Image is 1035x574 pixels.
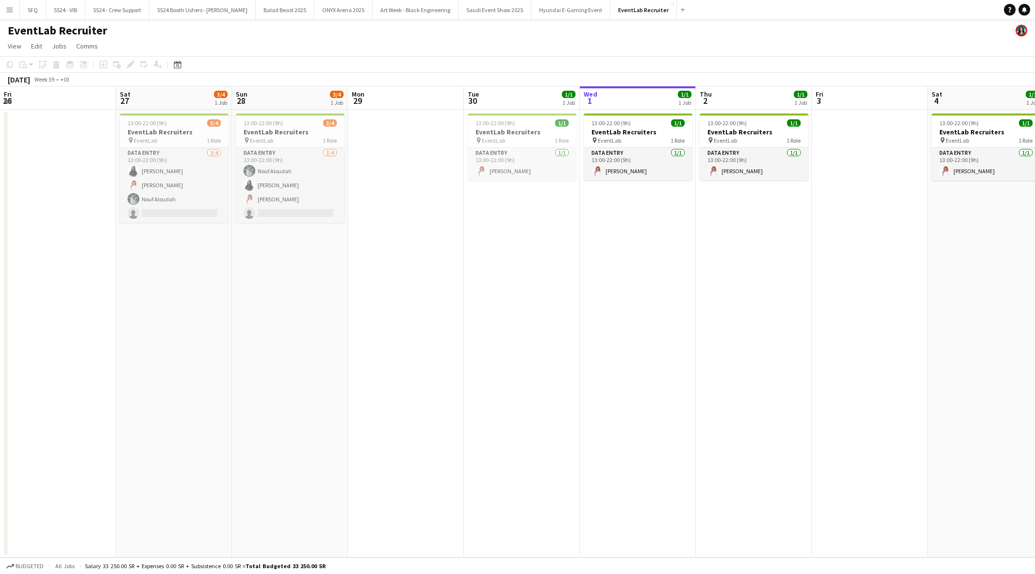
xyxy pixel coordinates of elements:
button: Art Week - Black Engineering [373,0,459,19]
button: SS24 - Crew Support [85,0,149,19]
a: Jobs [48,40,70,52]
span: 1 Role [555,137,569,144]
div: 1 Job [214,99,227,106]
span: 4 [930,95,942,106]
button: Balad Beast 2025 [256,0,314,19]
h3: EventLab Recruiters [468,128,576,136]
button: Hyundai E-Gaming Event [531,0,610,19]
span: EventLab [250,137,273,144]
span: 1 [582,95,597,106]
span: 3/4 [214,91,228,98]
span: Thu [700,90,712,98]
span: EventLab [598,137,621,144]
app-card-role: Data Entry3/413:00-22:00 (9h)Nouf Aloudah[PERSON_NAME][PERSON_NAME] [236,148,345,223]
a: View [4,40,25,52]
span: Edit [31,42,42,50]
span: 30 [466,95,479,106]
app-user-avatar: Raghad Faisal [1016,25,1027,36]
span: Comms [76,42,98,50]
span: 2 [698,95,712,106]
app-card-role: Data Entry3/413:00-22:00 (9h)[PERSON_NAME][PERSON_NAME]Nouf Aloudah [120,148,229,223]
span: 27 [118,95,131,106]
span: 29 [350,95,364,106]
app-card-role: Data Entry1/113:00-22:00 (9h)[PERSON_NAME] [584,148,692,180]
button: SS24 - VIB [46,0,85,19]
span: 1/1 [794,91,807,98]
h3: EventLab Recruiters [700,128,808,136]
div: +03 [60,76,69,83]
span: Wed [584,90,597,98]
h3: EventLab Recruiters [120,128,229,136]
span: 3/4 [207,119,221,127]
span: All jobs [53,562,77,570]
span: Fri [816,90,823,98]
span: 13:00-22:00 (9h) [476,119,515,127]
span: EventLab [946,137,969,144]
span: 1 Role [787,137,801,144]
span: Mon [352,90,364,98]
h3: EventLab Recruiters [584,128,692,136]
span: 28 [234,95,247,106]
span: 13:00-22:00 (9h) [128,119,167,127]
button: SS24 Booth Ushers - [PERSON_NAME] [149,0,256,19]
span: 3/4 [323,119,337,127]
span: 13:00-22:00 (9h) [939,119,979,127]
span: View [8,42,21,50]
span: 1/1 [671,119,685,127]
div: 1 Job [330,99,343,106]
a: Edit [27,40,46,52]
span: Tue [468,90,479,98]
span: 3 [814,95,823,106]
h3: EventLab Recruiters [236,128,345,136]
div: 1 Job [678,99,691,106]
button: EventLab Recruiter [610,0,677,19]
span: 1 Role [671,137,685,144]
app-job-card: 13:00-22:00 (9h)3/4EventLab Recruiters EventLab1 RoleData Entry3/413:00-22:00 (9h)[PERSON_NAME][P... [120,114,229,223]
app-card-role: Data Entry1/113:00-22:00 (9h)[PERSON_NAME] [468,148,576,180]
app-job-card: 13:00-22:00 (9h)1/1EventLab Recruiters EventLab1 RoleData Entry1/113:00-22:00 (9h)[PERSON_NAME] [468,114,576,180]
span: Sun [236,90,247,98]
button: ONYX Arena 2025 [314,0,373,19]
span: Jobs [52,42,66,50]
span: Week 39 [32,76,56,83]
span: 1/1 [1019,119,1033,127]
span: 1/1 [555,119,569,127]
span: Budgeted [16,563,44,570]
span: 1 Role [1019,137,1033,144]
span: EventLab [134,137,157,144]
span: 1 Role [323,137,337,144]
div: Salary 33 250.00 SR + Expenses 0.00 SR + Subsistence 0.00 SR = [85,562,326,570]
span: Sat [120,90,131,98]
button: SFQ [20,0,46,19]
span: 1 Role [207,137,221,144]
a: Comms [72,40,102,52]
button: Saudi Event Show 2025 [459,0,531,19]
span: 1/1 [678,91,691,98]
span: 13:00-22:00 (9h) [591,119,631,127]
span: EventLab [482,137,505,144]
span: 3/4 [330,91,344,98]
app-job-card: 13:00-22:00 (9h)1/1EventLab Recruiters EventLab1 RoleData Entry1/113:00-22:00 (9h)[PERSON_NAME] [700,114,808,180]
div: 1 Job [794,99,807,106]
span: 13:00-22:00 (9h) [244,119,283,127]
span: EventLab [714,137,737,144]
span: 26 [2,95,12,106]
app-job-card: 13:00-22:00 (9h)1/1EventLab Recruiters EventLab1 RoleData Entry1/113:00-22:00 (9h)[PERSON_NAME] [584,114,692,180]
button: Budgeted [5,561,45,572]
span: Fri [4,90,12,98]
span: 1/1 [787,119,801,127]
span: 13:00-22:00 (9h) [707,119,747,127]
app-card-role: Data Entry1/113:00-22:00 (9h)[PERSON_NAME] [700,148,808,180]
h1: EventLab Recruiter [8,23,107,38]
span: Sat [932,90,942,98]
app-job-card: 13:00-22:00 (9h)3/4EventLab Recruiters EventLab1 RoleData Entry3/413:00-22:00 (9h)Nouf Aloudah[PE... [236,114,345,223]
div: 1 Job [562,99,575,106]
span: 1/1 [562,91,575,98]
span: Total Budgeted 33 250.00 SR [246,562,326,570]
div: [DATE] [8,75,30,84]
